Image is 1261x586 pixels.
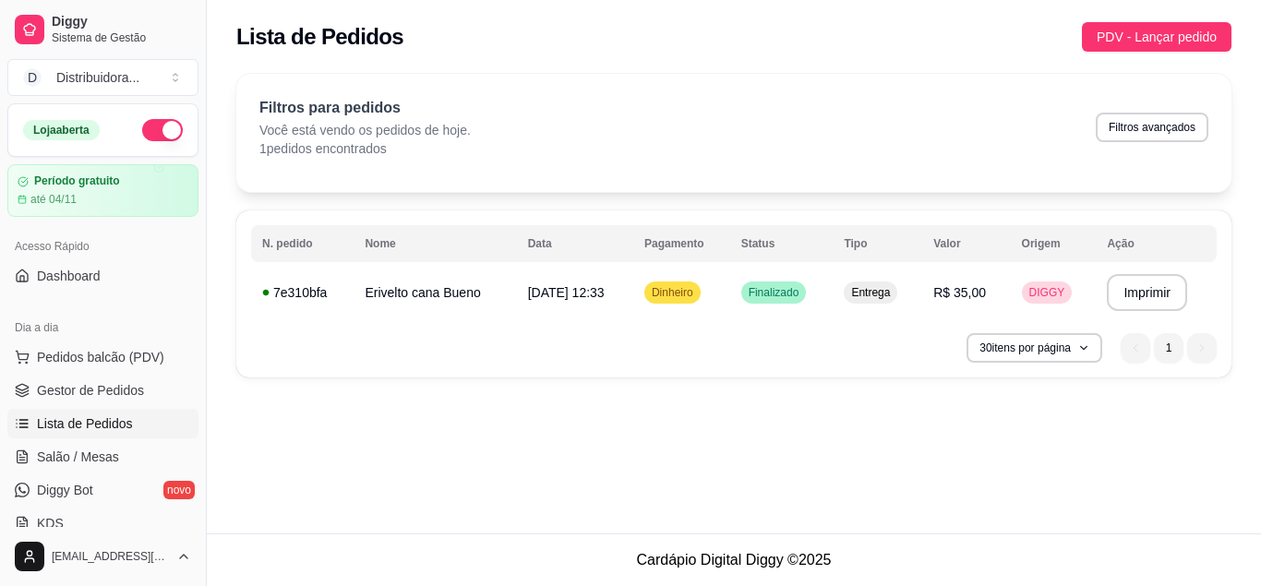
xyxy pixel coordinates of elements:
div: 7e310bfa [262,283,342,302]
th: Valor [922,225,1010,262]
a: Dashboard [7,261,198,291]
span: R$ 35,00 [933,285,986,300]
li: pagination item 1 active [1154,333,1183,363]
span: D [23,68,42,87]
th: Nome [354,225,516,262]
th: Data [517,225,633,262]
th: Status [730,225,834,262]
span: PDV - Lançar pedido [1097,27,1217,47]
th: Pagamento [633,225,730,262]
th: N. pedido [251,225,354,262]
span: Lista de Pedidos [37,414,133,433]
button: Filtros avançados [1096,113,1208,142]
h2: Lista de Pedidos [236,22,403,52]
button: 30itens por página [967,333,1102,363]
button: PDV - Lançar pedido [1082,22,1231,52]
th: Origem [1011,225,1097,262]
button: [EMAIL_ADDRESS][DOMAIN_NAME] [7,534,198,579]
span: [EMAIL_ADDRESS][DOMAIN_NAME] [52,549,169,564]
a: Salão / Mesas [7,442,198,472]
button: Imprimir [1107,274,1187,311]
span: Entrega [847,285,894,300]
a: Diggy Botnovo [7,475,198,505]
nav: pagination navigation [1111,324,1226,372]
p: Você está vendo os pedidos de hoje. [259,121,471,139]
p: Filtros para pedidos [259,97,471,119]
div: Acesso Rápido [7,232,198,261]
td: Erivelto cana Bueno [354,267,516,318]
button: Select a team [7,59,198,96]
button: Pedidos balcão (PDV) [7,342,198,372]
footer: Cardápio Digital Diggy © 2025 [207,533,1261,586]
button: Alterar Status [142,119,183,141]
span: Sistema de Gestão [52,30,191,45]
span: Dashboard [37,267,101,285]
p: 1 pedidos encontrados [259,139,471,158]
span: Pedidos balcão (PDV) [37,348,164,366]
th: Ação [1096,225,1217,262]
a: KDS [7,508,198,538]
span: Salão / Mesas [37,448,119,466]
span: Finalizado [745,285,803,300]
a: Gestor de Pedidos [7,376,198,405]
span: KDS [37,514,64,532]
article: até 04/11 [30,192,77,207]
span: Dinheiro [648,285,697,300]
th: Tipo [833,225,922,262]
span: DIGGY [1026,285,1069,300]
a: Lista de Pedidos [7,409,198,438]
span: Diggy [52,14,191,30]
a: Período gratuitoaté 04/11 [7,164,198,217]
a: DiggySistema de Gestão [7,7,198,52]
span: [DATE] 12:33 [528,285,605,300]
span: Gestor de Pedidos [37,381,144,400]
span: Diggy Bot [37,481,93,499]
div: Dia a dia [7,313,198,342]
div: Loja aberta [23,120,100,140]
article: Período gratuito [34,174,120,188]
div: Distribuidora ... [56,68,139,87]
